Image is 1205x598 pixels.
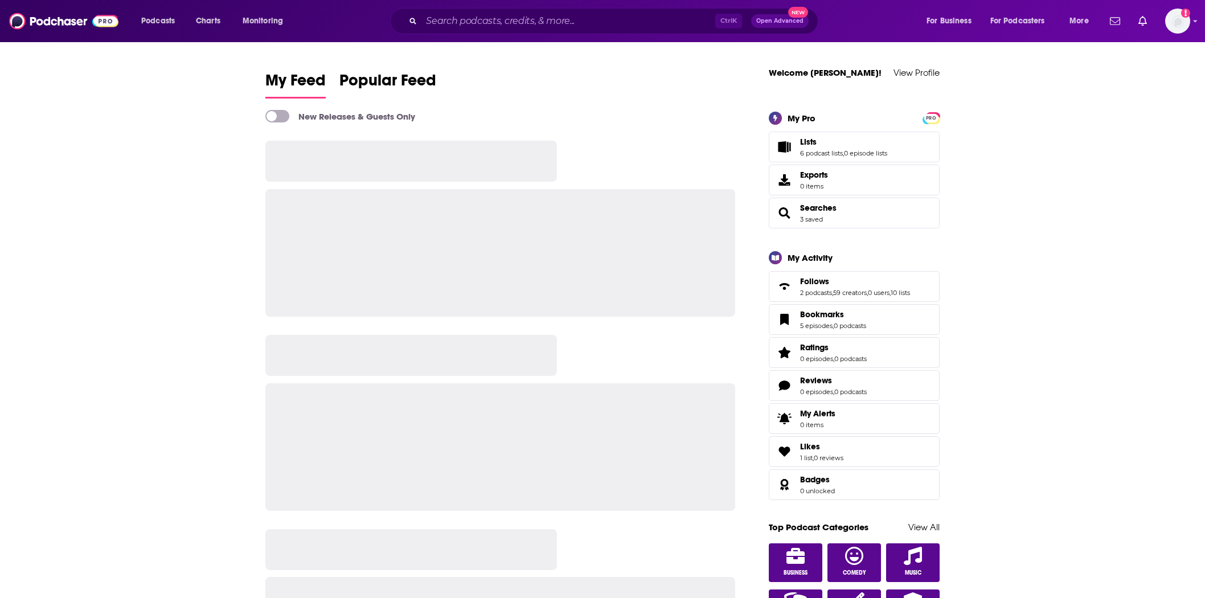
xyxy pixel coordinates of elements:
a: 2 podcasts [800,289,832,297]
span: My Feed [265,71,326,97]
a: 0 episode lists [844,149,887,157]
span: , [843,149,844,157]
button: Open AdvancedNew [751,14,809,28]
a: My Alerts [769,403,940,434]
a: 0 reviews [814,454,843,462]
span: For Business [927,13,972,29]
span: New [788,7,809,18]
a: 0 episodes [800,388,833,396]
a: Reviews [773,378,796,394]
a: 0 podcasts [834,388,867,396]
span: , [867,289,868,297]
a: Ratings [800,342,867,353]
span: Ctrl K [715,14,742,28]
img: User Profile [1165,9,1190,34]
span: Bookmarks [800,309,844,320]
button: open menu [983,12,1061,30]
a: Badges [800,474,835,485]
a: 0 episodes [800,355,833,363]
span: Business [784,570,808,576]
span: Lists [800,137,817,147]
a: PRO [924,113,938,121]
span: , [813,454,814,462]
span: My Alerts [800,408,835,419]
div: My Pro [788,113,815,124]
span: Ratings [769,337,940,368]
a: Top Podcast Categories [769,522,868,533]
a: Music [886,543,940,582]
a: Bookmarks [773,312,796,327]
a: 3 saved [800,215,823,223]
a: Welcome [PERSON_NAME]! [769,67,882,78]
input: Search podcasts, credits, & more... [421,12,715,30]
span: Bookmarks [769,304,940,335]
button: open menu [133,12,190,30]
span: Badges [769,469,940,500]
span: , [890,289,891,297]
span: Follows [769,271,940,302]
a: Likes [800,441,843,452]
a: View All [908,522,940,533]
span: 0 items [800,421,835,429]
a: 6 podcast lists [800,149,843,157]
a: Lists [773,139,796,155]
a: View Profile [893,67,940,78]
span: My Alerts [773,411,796,427]
a: 0 users [868,289,890,297]
button: Show profile menu [1165,9,1190,34]
span: Exports [773,172,796,188]
span: Reviews [769,370,940,401]
span: Comedy [843,570,866,576]
button: open menu [1061,12,1103,30]
a: New Releases & Guests Only [265,110,415,122]
a: Searches [800,203,837,213]
span: Lists [769,132,940,162]
a: 1 list [800,454,813,462]
a: Exports [769,165,940,195]
a: Charts [188,12,227,30]
svg: Add a profile image [1181,9,1190,18]
a: Follows [773,278,796,294]
span: PRO [924,114,938,122]
span: Follows [800,276,829,286]
a: 0 podcasts [834,322,866,330]
span: , [833,322,834,330]
span: Reviews [800,375,832,386]
span: Music [905,570,921,576]
span: Badges [800,474,830,485]
span: Searches [769,198,940,228]
div: Search podcasts, credits, & more... [401,8,829,34]
span: Charts [196,13,220,29]
a: Likes [773,444,796,460]
span: , [833,355,834,363]
div: My Activity [788,252,833,263]
span: , [832,289,833,297]
a: Show notifications dropdown [1134,11,1151,31]
span: Monitoring [243,13,283,29]
a: Searches [773,205,796,221]
span: For Podcasters [990,13,1045,29]
a: Lists [800,137,887,147]
a: Comedy [827,543,881,582]
a: Popular Feed [339,71,436,99]
a: Show notifications dropdown [1105,11,1125,31]
img: Podchaser - Follow, Share and Rate Podcasts [9,10,118,32]
span: Popular Feed [339,71,436,97]
a: Reviews [800,375,867,386]
a: 5 episodes [800,322,833,330]
a: Bookmarks [800,309,866,320]
span: Ratings [800,342,829,353]
a: 59 creators [833,289,867,297]
a: Business [769,543,822,582]
a: 0 podcasts [834,355,867,363]
span: Open Advanced [756,18,804,24]
button: open menu [919,12,986,30]
span: 0 items [800,182,828,190]
a: Follows [800,276,910,286]
span: Likes [800,441,820,452]
span: , [833,388,834,396]
a: My Feed [265,71,326,99]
